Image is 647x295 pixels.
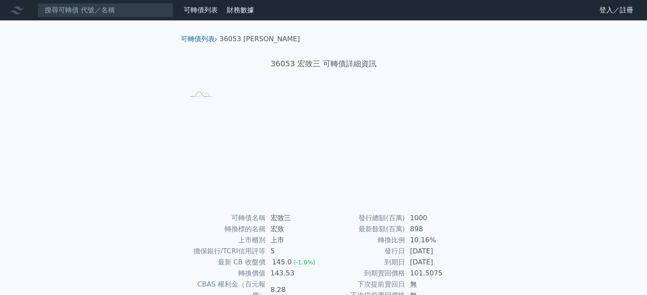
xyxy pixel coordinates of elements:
[324,268,405,279] td: 到期賣回價格
[184,224,265,235] td: 轉換標的名稱
[294,259,316,266] span: (-1.0%)
[324,279,405,290] td: 下次提前賣回日
[265,235,324,246] td: 上市
[265,213,324,224] td: 宏致三
[181,35,215,43] a: 可轉債列表
[181,34,217,44] li: ›
[265,224,324,235] td: 宏致
[593,3,640,17] a: 登入／註冊
[184,6,218,14] a: 可轉債列表
[324,235,405,246] td: 轉換比例
[405,235,463,246] td: 10.16%
[219,34,300,44] li: 36053 [PERSON_NAME]
[405,213,463,224] td: 1000
[271,257,294,268] div: 145.0
[184,235,265,246] td: 上市櫃別
[37,3,174,17] input: 搜尋可轉債 代號／名稱
[405,246,463,257] td: [DATE]
[405,268,463,279] td: 101.5075
[174,58,473,70] h1: 36053 宏致三 可轉債詳細資訊
[184,257,265,268] td: 最新 CB 收盤價
[405,257,463,268] td: [DATE]
[405,224,463,235] td: 898
[324,246,405,257] td: 發行日
[324,213,405,224] td: 發行總額(百萬)
[324,224,405,235] td: 最新餘額(百萬)
[324,257,405,268] td: 到期日
[184,268,265,279] td: 轉換價值
[265,268,324,279] td: 143.53
[405,279,463,290] td: 無
[184,213,265,224] td: 可轉債名稱
[227,6,254,14] a: 財務數據
[184,246,265,257] td: 擔保銀行/TCRI信用評等
[604,254,647,295] iframe: Chat Widget
[265,246,324,257] td: 5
